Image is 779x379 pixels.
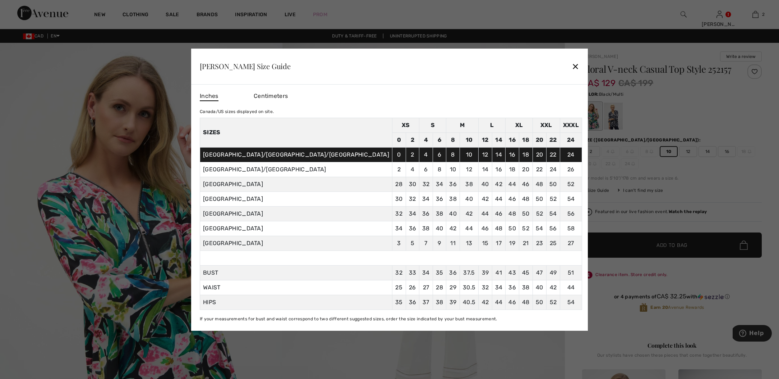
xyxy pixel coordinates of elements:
[508,269,516,276] span: 43
[506,162,519,177] td: 18
[433,221,446,236] td: 40
[533,118,560,132] td: XXL
[200,108,582,115] div: Canada/US sizes displayed on site.
[419,162,433,177] td: 6
[392,236,406,251] td: 3
[460,177,478,191] td: 38
[519,132,533,147] td: 18
[508,299,516,306] span: 46
[492,236,506,251] td: 17
[449,269,457,276] span: 36
[406,132,419,147] td: 2
[200,191,392,206] td: [GEOGRAPHIC_DATA]
[550,269,557,276] span: 49
[519,162,533,177] td: 20
[533,162,547,177] td: 22
[522,299,530,306] span: 48
[392,191,406,206] td: 30
[392,162,406,177] td: 2
[533,191,547,206] td: 50
[419,236,433,251] td: 7
[519,236,533,251] td: 21
[200,236,392,251] td: [GEOGRAPHIC_DATA]
[446,221,460,236] td: 42
[433,177,446,191] td: 34
[533,221,547,236] td: 54
[392,118,419,132] td: XS
[495,284,503,291] span: 34
[533,177,547,191] td: 48
[560,191,582,206] td: 54
[508,284,516,291] span: 36
[423,299,429,306] span: 37
[395,269,402,276] span: 32
[547,162,560,177] td: 24
[392,177,406,191] td: 28
[506,206,519,221] td: 48
[492,132,506,147] td: 14
[533,236,547,251] td: 23
[479,162,492,177] td: 14
[392,221,406,236] td: 34
[446,132,460,147] td: 8
[406,177,419,191] td: 30
[479,177,492,191] td: 40
[463,284,475,291] span: 30.5
[433,206,446,221] td: 38
[200,221,392,236] td: [GEOGRAPHIC_DATA]
[479,191,492,206] td: 42
[567,299,575,306] span: 54
[547,147,560,162] td: 22
[560,236,582,251] td: 27
[460,147,478,162] td: 10
[482,299,489,306] span: 42
[446,206,460,221] td: 40
[200,295,392,310] td: HIPS
[506,132,519,147] td: 16
[200,162,392,177] td: [GEOGRAPHIC_DATA]/[GEOGRAPHIC_DATA]
[479,206,492,221] td: 44
[506,147,519,162] td: 16
[446,118,479,132] td: M
[560,118,582,132] td: XXXL
[479,118,506,132] td: L
[17,5,31,12] span: Help
[419,118,446,132] td: S
[463,269,475,276] span: 37.5
[392,147,406,162] td: 0
[409,269,416,276] span: 33
[200,316,582,322] div: If your measurements for bust and waist correspond to two different suggested sizes, order the si...
[533,206,547,221] td: 52
[547,236,560,251] td: 25
[406,206,419,221] td: 34
[506,177,519,191] td: 44
[419,191,433,206] td: 34
[463,299,475,306] span: 40.5
[492,206,506,221] td: 46
[492,191,506,206] td: 44
[419,177,433,191] td: 32
[560,206,582,221] td: 56
[200,206,392,221] td: [GEOGRAPHIC_DATA]
[519,206,533,221] td: 50
[395,284,402,291] span: 25
[492,221,506,236] td: 48
[433,132,446,147] td: 6
[200,147,392,162] td: [GEOGRAPHIC_DATA]/[GEOGRAPHIC_DATA]/[GEOGRAPHIC_DATA]
[436,299,443,306] span: 38
[200,63,291,70] div: [PERSON_NAME] Size Guide
[446,177,460,191] td: 36
[560,147,582,162] td: 24
[550,284,557,291] span: 42
[392,206,406,221] td: 32
[492,147,506,162] td: 14
[550,299,557,306] span: 52
[479,132,492,147] td: 12
[479,147,492,162] td: 12
[547,191,560,206] td: 52
[560,132,582,147] td: 24
[460,162,478,177] td: 12
[254,93,288,99] span: Centimeters
[200,177,392,191] td: [GEOGRAPHIC_DATA]
[446,162,460,177] td: 10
